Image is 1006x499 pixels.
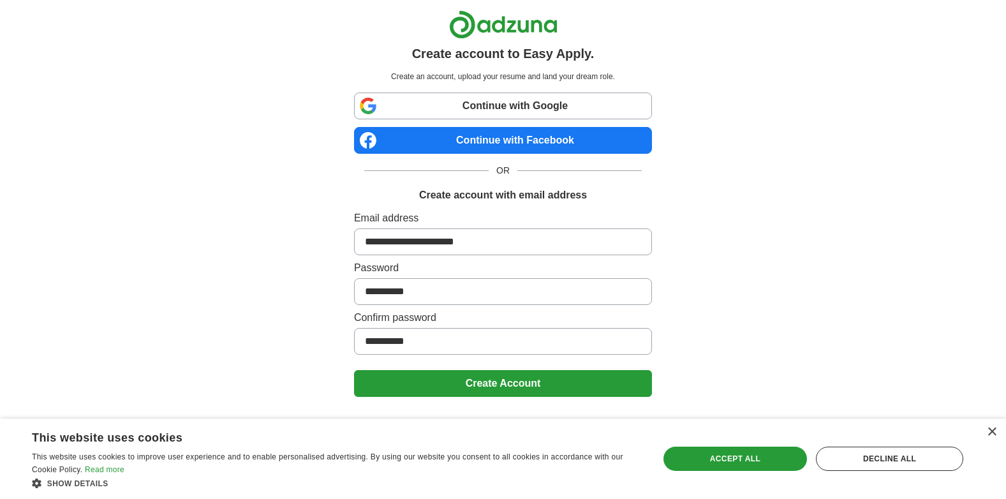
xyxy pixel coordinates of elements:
[354,260,652,276] label: Password
[457,417,549,431] span: Already registered?
[663,447,807,471] div: Accept all
[354,310,652,325] label: Confirm password
[354,211,652,226] label: Email address
[32,426,609,445] div: This website uses cookies
[47,479,108,488] span: Show details
[32,452,623,474] span: This website uses cookies to improve user experience and to enable personalised advertising. By u...
[85,465,124,474] a: Read more, opens a new window
[419,188,587,203] h1: Create account with email address
[412,44,595,63] h1: Create account to Easy Apply.
[357,71,649,82] p: Create an account, upload your resume and land your dream role.
[987,428,996,437] div: Close
[354,127,652,154] a: Continue with Facebook
[816,447,963,471] div: Decline all
[32,477,640,489] div: Show details
[489,164,517,177] span: OR
[449,10,558,39] img: Adzuna logo
[354,370,652,397] button: Create Account
[354,93,652,119] a: Continue with Google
